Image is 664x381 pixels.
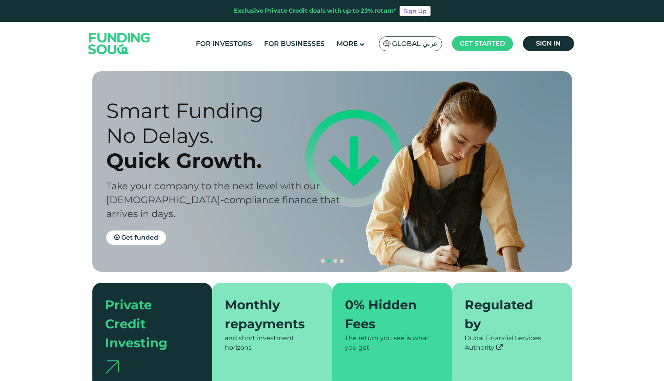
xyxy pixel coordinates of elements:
img: Logo [80,23,158,63]
div: Smart Funding [106,98,346,123]
div: Exclusive Private Credit deals with up to 23% return* [234,6,396,15]
div: Private Credit Investing [105,295,190,352]
a: Sign Up [400,6,431,16]
div: The return you see is what you get [345,333,440,352]
span: Get started [460,40,505,47]
a: Sign in [523,36,574,51]
div: and short investment horizons [225,333,320,352]
div: Monthly repayments [225,295,310,333]
span: Global عربي [392,39,438,48]
div: Quick Growth. [106,148,346,173]
a: For Investors [194,37,254,50]
a: Get funded [106,231,166,245]
button: navigation [320,258,326,264]
span: More [337,40,358,48]
div: Regulated by [465,295,550,333]
div: Dubai Financial Services Authority [465,333,559,352]
img: arrow [105,360,119,373]
a: For Businesses [262,37,327,50]
button: navigation [326,258,332,264]
img: SA Flag [383,40,390,47]
div: [DEMOGRAPHIC_DATA]-compliance finance that arrives in days. [106,193,346,221]
div: 0% Hidden Fees [345,295,430,333]
div: No Delays. [106,123,346,148]
span: Sign in [536,40,561,47]
button: navigation [339,258,345,264]
button: navigation [332,258,339,264]
div: Take your company to the next level with our [106,179,346,193]
span: Get funded [121,234,158,241]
